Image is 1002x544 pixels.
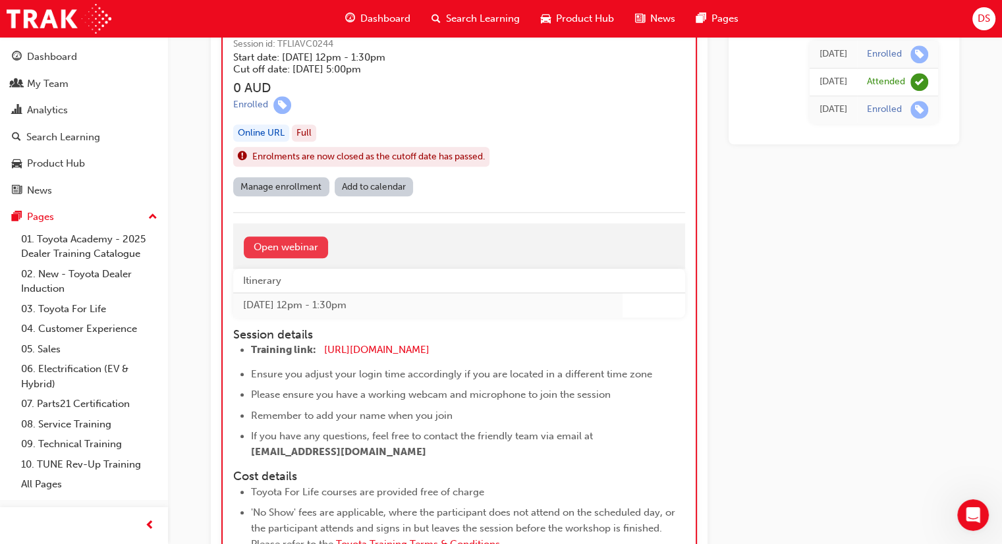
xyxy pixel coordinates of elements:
[148,209,157,226] span: up-icon
[12,185,22,197] span: news-icon
[820,74,847,90] div: Wed Apr 19 2023 00:00:00 GMT+1000 (Australian Eastern Standard Time)
[530,5,625,32] a: car-iconProduct Hub
[233,328,661,342] h4: Session details
[446,11,520,26] span: Search Learning
[251,368,652,380] span: Ensure you adjust your login time accordingly if you are located in a different time zone
[910,73,928,91] span: learningRecordVerb_ATTEND-icon
[5,151,163,176] a: Product Hub
[910,45,928,63] span: learningRecordVerb_ENROLL-icon
[5,125,163,150] a: Search Learning
[12,105,22,117] span: chart-icon
[12,132,21,144] span: search-icon
[233,470,685,484] h4: Cost details
[12,51,22,63] span: guage-icon
[233,177,329,196] a: Manage enrollment
[292,124,316,142] div: Full
[5,98,163,122] a: Analytics
[820,102,847,117] div: Mon Mar 06 2023 01:00:00 GMT+1100 (Australian Eastern Daylight Time)
[273,96,291,114] span: learningRecordVerb_ENROLL-icon
[421,5,530,32] a: search-iconSearch Learning
[251,389,611,400] span: Please ensure you have a working webcam and microphone to join the session
[5,205,163,229] button: Pages
[27,156,85,171] div: Product Hub
[7,4,111,34] img: Trak
[145,518,155,534] span: prev-icon
[5,72,163,96] a: My Team
[335,5,421,32] a: guage-iconDashboard
[867,76,905,88] div: Attended
[27,209,54,225] div: Pages
[16,434,163,454] a: 09. Technical Training
[556,11,614,26] span: Product Hub
[251,446,426,458] span: [EMAIL_ADDRESS][DOMAIN_NAME]
[16,454,163,475] a: 10. TUNE Rev-Up Training
[251,344,316,356] span: Training link:
[360,11,410,26] span: Dashboard
[16,229,163,264] a: 01. Toyota Academy - 2025 Dealer Training Catalogue
[635,11,645,27] span: news-icon
[233,269,623,293] th: Itinerary
[16,319,163,339] a: 04. Customer Experience
[16,299,163,319] a: 03. Toyota For Life
[27,49,77,65] div: Dashboard
[27,183,52,198] div: News
[957,499,989,531] iframe: Intercom live chat
[686,5,749,32] a: pages-iconPages
[5,42,163,205] button: DashboardMy TeamAnalyticsSearch LearningProduct HubNews
[820,47,847,62] div: Mon Sep 15 2025 14:47:36 GMT+1000 (Australian Eastern Standard Time)
[27,103,68,118] div: Analytics
[867,103,902,116] div: Enrolled
[16,394,163,414] a: 07. Parts21 Certification
[252,150,485,165] span: Enrolments are now closed as the cutoff date has passed.
[5,178,163,203] a: News
[233,124,289,142] div: Online URL
[16,414,163,435] a: 08. Service Training
[233,51,555,63] h5: Start date: [DATE] 12pm - 1:30pm
[12,211,22,223] span: pages-icon
[251,430,593,442] span: If you have any questions, feel free to contact the friendly team via email at
[233,37,576,52] span: Session id: TFLIAVC0244
[335,177,414,196] a: Add to calendar
[324,344,430,356] a: [URL][DOMAIN_NAME]
[238,148,247,165] span: exclaim-icon
[978,11,990,26] span: DS
[972,7,995,30] button: DS
[16,339,163,360] a: 05. Sales
[26,130,100,145] div: Search Learning
[625,5,686,32] a: news-iconNews
[233,99,268,111] div: Enrolled
[711,11,738,26] span: Pages
[16,474,163,495] a: All Pages
[345,11,355,27] span: guage-icon
[244,236,328,258] a: Open webinar
[867,48,902,61] div: Enrolled
[5,45,163,69] a: Dashboard
[541,11,551,27] span: car-icon
[233,293,623,317] td: [DATE] 12pm - 1:30pm
[233,11,685,201] button: Toyota For Life In Action - Virtual ClassroomSession id: TFLIAVC0244Start date: [DATE] 12pm - 1:3...
[233,63,555,75] h5: Cut off date: [DATE] 5:00pm
[27,76,69,92] div: My Team
[251,410,453,422] span: Remember to add your name when you join
[251,486,484,498] span: Toyota For Life courses are provided free of charge
[650,11,675,26] span: News
[233,80,576,95] h3: 0 AUD
[910,101,928,119] span: learningRecordVerb_ENROLL-icon
[16,359,163,394] a: 06. Electrification (EV & Hybrid)
[16,264,163,299] a: 02. New - Toyota Dealer Induction
[431,11,441,27] span: search-icon
[696,11,706,27] span: pages-icon
[12,78,22,90] span: people-icon
[12,158,22,170] span: car-icon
